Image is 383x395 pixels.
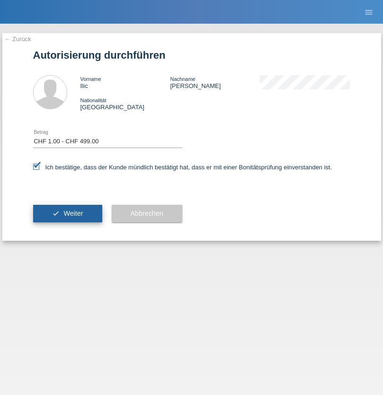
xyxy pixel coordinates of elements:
[112,205,182,223] button: Abbrechen
[80,97,170,111] div: [GEOGRAPHIC_DATA]
[131,210,163,217] span: Abbrechen
[80,76,101,82] span: Vorname
[80,97,107,103] span: Nationalität
[33,164,332,171] label: Ich bestätige, dass der Kunde mündlich bestätigt hat, dass er mit einer Bonitätsprüfung einversta...
[170,75,260,89] div: [PERSON_NAME]
[33,205,102,223] button: check Weiter
[33,49,350,61] h1: Autorisierung durchführen
[170,76,195,82] span: Nachname
[63,210,83,217] span: Weiter
[80,75,170,89] div: Ilic
[5,35,31,43] a: ← Zurück
[359,9,378,15] a: menu
[364,8,374,17] i: menu
[52,210,60,217] i: check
